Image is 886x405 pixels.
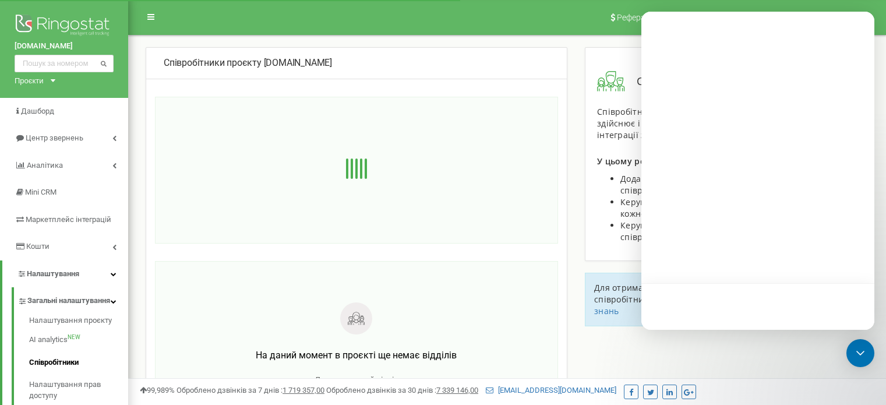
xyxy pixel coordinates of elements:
span: На даний момент в проєкті ще немає відділів [256,350,457,361]
a: Загальні налаштування [17,287,128,311]
span: 99,989% [140,386,175,395]
a: [EMAIL_ADDRESS][DOMAIN_NAME] [486,386,616,395]
span: Загальні налаштування [27,295,110,307]
input: Пошук за номером [15,55,114,72]
span: Центр звернень [26,133,83,142]
span: Аналiтика [27,161,63,170]
span: Керувати правами доступу співробітників до проєкту. [620,220,733,242]
span: Mini CRM [25,188,57,196]
span: Співробітники [625,74,712,89]
div: [DOMAIN_NAME] [164,57,549,70]
span: Кошти [26,242,50,251]
u: 1 719 357,00 [283,386,324,395]
span: Додавати, редагувати і видаляти співробітників проєкту; [620,173,759,196]
a: бази знань [594,294,776,316]
span: Оброблено дзвінків за 30 днів : [326,386,478,395]
span: Для отримання інструкції з управління співробітниками проєкту перейдіть до [594,282,759,305]
a: AI analyticsNEW [29,329,128,351]
div: Проєкти [15,75,44,86]
span: Реферальна програма [617,13,703,22]
span: Оброблено дзвінків за 7 днів : [177,386,324,395]
u: 7 339 146,00 [436,386,478,395]
span: Керувати SIP акаунтами і номерами кожного співробітника; [620,196,771,219]
span: У цьому розділі у вас є можливість: [597,156,752,167]
a: Співробітники [29,351,128,374]
span: Співробітник - це користувач проєкту, який здійснює і приймає виклики і бере участь в інтеграції ... [597,106,782,140]
span: Маркетплейс інтеграцій [26,215,111,224]
span: Дашборд [21,107,54,115]
a: Налаштування проєкту [29,315,128,329]
a: Налаштування [2,260,128,288]
span: Налаштування [27,269,79,278]
img: Ringostat logo [15,12,114,41]
span: Додати перший відділ [315,375,398,385]
div: Open Intercom Messenger [846,339,874,367]
a: [DOMAIN_NAME] [15,41,114,52]
span: Співробітники проєкту [164,57,262,68]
